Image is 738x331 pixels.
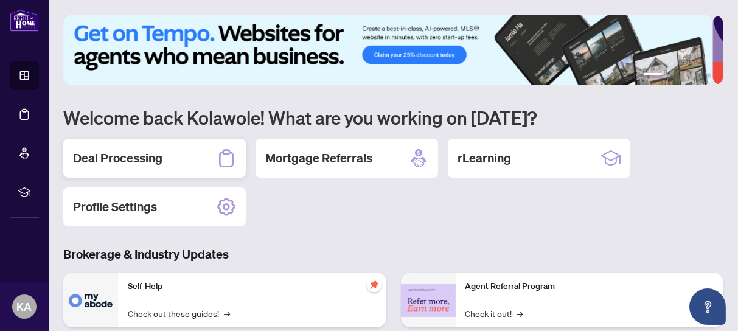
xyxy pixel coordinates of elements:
img: Self-Help [63,273,118,327]
button: 2 [667,73,672,78]
button: 5 [697,73,701,78]
button: 3 [677,73,682,78]
button: 6 [706,73,711,78]
span: → [224,307,230,320]
a: Check out these guides!→ [128,307,230,320]
h2: Profile Settings [73,198,157,215]
h2: Mortgage Referrals [265,150,372,167]
img: Slide 0 [63,15,712,85]
span: KA [17,298,32,315]
button: 4 [687,73,692,78]
h3: Brokerage & Industry Updates [63,246,723,263]
p: Self-Help [128,280,377,293]
span: pushpin [367,277,381,292]
button: 1 [643,73,663,78]
span: → [517,307,523,320]
button: Open asap [689,288,726,325]
h1: Welcome back Kolawole! What are you working on [DATE]? [63,106,723,129]
img: Agent Referral Program [401,284,456,317]
p: Agent Referral Program [465,280,714,293]
h2: rLearning [458,150,511,167]
a: Check it out!→ [465,307,523,320]
img: logo [10,9,39,32]
h2: Deal Processing [73,150,162,167]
